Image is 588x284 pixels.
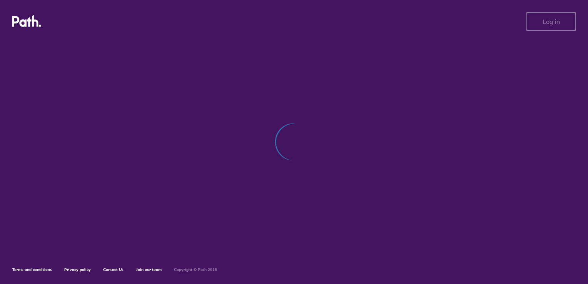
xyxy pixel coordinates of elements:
[543,18,560,25] span: Log in
[12,267,52,272] a: Terms and conditions
[64,267,91,272] a: Privacy policy
[103,267,124,272] a: Contact Us
[526,12,576,31] button: Log in
[174,267,217,272] h6: Copyright © Path 2018
[136,267,162,272] a: Join our team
